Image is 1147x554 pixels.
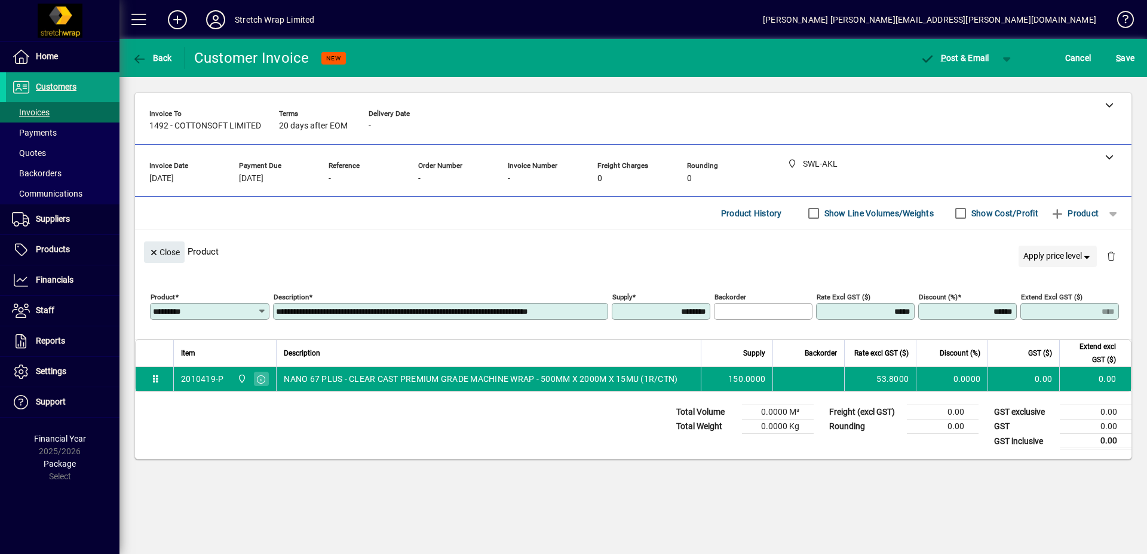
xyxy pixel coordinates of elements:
[852,373,909,385] div: 53.8000
[716,203,787,224] button: Product History
[6,235,119,265] a: Products
[1050,204,1099,223] span: Product
[6,123,119,143] a: Payments
[329,174,331,183] span: -
[6,387,119,417] a: Support
[6,296,119,326] a: Staff
[181,373,223,385] div: 2010419-P
[728,373,765,385] span: 150.0000
[1108,2,1132,41] a: Knowledge Base
[6,204,119,234] a: Suppliers
[12,148,46,158] span: Quotes
[1113,47,1137,69] button: Save
[6,163,119,183] a: Backorders
[6,143,119,163] a: Quotes
[129,47,175,69] button: Back
[149,243,180,262] span: Close
[508,174,510,183] span: -
[988,434,1060,449] td: GST inclusive
[597,174,602,183] span: 0
[197,9,235,30] button: Profile
[36,275,73,284] span: Financials
[1060,405,1131,420] td: 0.00
[817,293,870,301] mat-label: Rate excl GST ($)
[1067,340,1116,366] span: Extend excl GST ($)
[1116,48,1134,68] span: ave
[274,293,309,301] mat-label: Description
[6,326,119,356] a: Reports
[907,420,979,434] td: 0.00
[239,174,263,183] span: [DATE]
[144,241,185,263] button: Close
[823,420,907,434] td: Rounding
[132,53,172,63] span: Back
[235,10,315,29] div: Stretch Wrap Limited
[151,293,175,301] mat-label: Product
[721,204,782,223] span: Product History
[234,372,248,385] span: SWL-AKL
[822,207,934,219] label: Show Line Volumes/Weights
[12,169,62,178] span: Backorders
[6,183,119,204] a: Communications
[763,10,1096,29] div: [PERSON_NAME] [PERSON_NAME][EMAIL_ADDRESS][PERSON_NAME][DOMAIN_NAME]
[670,405,742,420] td: Total Volume
[1044,203,1105,224] button: Product
[36,51,58,61] span: Home
[36,82,76,91] span: Customers
[1097,241,1125,270] button: Delete
[149,174,174,183] span: [DATE]
[279,121,348,131] span: 20 days after EOM
[1065,48,1091,68] span: Cancel
[988,405,1060,420] td: GST exclusive
[687,174,692,183] span: 0
[854,347,909,360] span: Rate excl GST ($)
[369,121,371,131] span: -
[12,189,82,198] span: Communications
[12,128,57,137] span: Payments
[1028,347,1052,360] span: GST ($)
[135,229,1131,273] div: Product
[36,366,66,376] span: Settings
[907,405,979,420] td: 0.00
[823,405,907,420] td: Freight (excl GST)
[940,347,980,360] span: Discount (%)
[36,305,54,315] span: Staff
[670,420,742,434] td: Total Weight
[1019,246,1097,267] button: Apply price level
[920,53,989,63] span: ost & Email
[194,48,309,68] div: Customer Invoice
[119,47,185,69] app-page-header-button: Back
[714,293,746,301] mat-label: Backorder
[941,53,946,63] span: P
[6,357,119,387] a: Settings
[44,459,76,469] span: Package
[1023,250,1093,262] span: Apply price level
[36,214,70,224] span: Suppliers
[36,336,65,345] span: Reports
[742,405,814,420] td: 0.0000 M³
[919,293,958,301] mat-label: Discount (%)
[326,54,341,62] span: NEW
[1097,250,1125,261] app-page-header-button: Delete
[743,347,765,360] span: Supply
[284,347,320,360] span: Description
[6,42,119,72] a: Home
[158,9,197,30] button: Add
[805,347,837,360] span: Backorder
[916,367,987,391] td: 0.0000
[149,121,261,131] span: 1492 - COTTONSOFT LIMITED
[1060,434,1131,449] td: 0.00
[284,373,677,385] span: NANO 67 PLUS - CLEAR CAST PREMIUM GRADE MACHINE WRAP - 500MM X 2000M X 15MU (1R/CTN)
[1062,47,1094,69] button: Cancel
[181,347,195,360] span: Item
[1060,420,1131,434] td: 0.00
[1116,53,1121,63] span: S
[6,102,119,123] a: Invoices
[988,420,1060,434] td: GST
[1021,293,1082,301] mat-label: Extend excl GST ($)
[36,244,70,254] span: Products
[141,246,188,257] app-page-header-button: Close
[6,265,119,295] a: Financials
[987,367,1059,391] td: 0.00
[12,108,50,117] span: Invoices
